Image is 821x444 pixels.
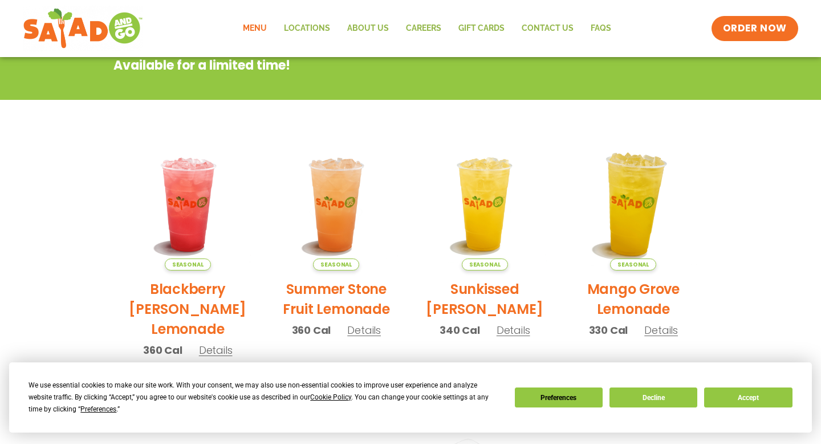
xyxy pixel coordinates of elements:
a: Careers [397,15,450,42]
a: FAQs [582,15,620,42]
button: Accept [704,388,792,407]
span: Details [644,323,678,337]
button: Preferences [515,388,603,407]
img: Product photo for Blackberry Bramble Lemonade [122,139,254,271]
span: 330 Cal [589,322,628,338]
h2: Mango Grove Lemonade [568,279,700,319]
span: Seasonal [462,259,508,271]
a: GIFT CARDS [450,15,513,42]
a: Locations [275,15,339,42]
span: Seasonal [165,259,211,271]
p: Available for a limited time! [113,56,616,75]
span: Details [347,323,381,337]
h2: Sunkissed [PERSON_NAME] [419,279,551,319]
span: Seasonal [313,259,359,271]
nav: Menu [234,15,620,42]
img: Product photo for Mango Grove Lemonade [556,127,710,282]
span: 360 Cal [292,322,331,338]
div: Cookie Consent Prompt [9,362,812,433]
img: Product photo for Sunkissed Yuzu Lemonade [419,139,551,271]
h2: Blackberry [PERSON_NAME] Lemonade [122,279,254,339]
a: Contact Us [513,15,582,42]
span: Seasonal [610,259,656,271]
img: Product photo for Summer Stone Fruit Lemonade [271,139,403,271]
a: Menu [234,15,275,42]
a: About Us [339,15,397,42]
h2: Summer Stone Fruit Lemonade [271,279,403,319]
span: Details [199,343,233,357]
span: Preferences [80,405,116,413]
button: Decline [609,388,697,407]
img: new-SAG-logo-768×292 [23,6,143,51]
span: Cookie Policy [310,393,351,401]
span: 340 Cal [440,322,480,338]
a: ORDER NOW [712,16,798,41]
span: 360 Cal [143,342,182,358]
div: We use essential cookies to make our site work. With your consent, we may also use non-essential ... [29,380,501,415]
span: ORDER NOW [723,22,787,35]
span: Details [497,323,530,337]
